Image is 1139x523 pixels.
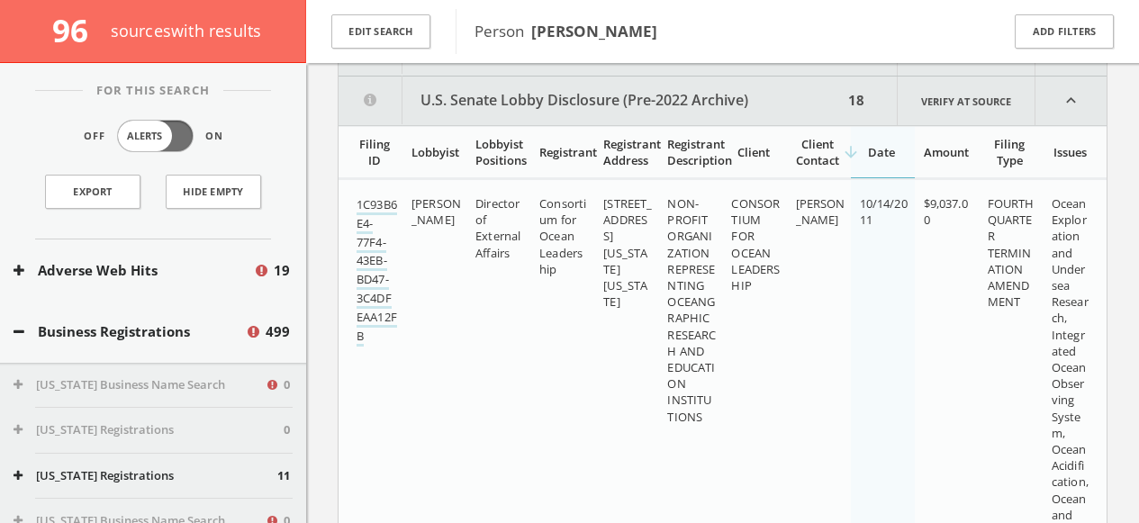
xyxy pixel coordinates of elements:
[860,195,908,228] span: 10/14/2011
[284,376,290,394] span: 0
[531,21,657,41] b: [PERSON_NAME]
[796,136,840,168] div: Client Contact
[475,195,520,261] span: Director of External Affairs
[83,82,223,100] span: For This Search
[842,143,860,161] i: arrow_downward
[603,195,652,310] span: [STREET_ADDRESS][US_STATE][US_STATE]
[14,376,265,394] button: [US_STATE] Business Name Search
[475,21,657,41] span: Person
[1035,77,1107,125] i: expand_less
[14,260,253,281] button: Adverse Web Hits
[731,195,780,293] span: CONSORTIUM FOR OCEAN LEADERSHIP
[284,421,290,439] span: 0
[14,467,277,485] button: [US_STATE] Registrations
[667,136,711,168] div: Registrant Description
[274,260,290,281] span: 19
[339,77,843,125] button: U.S. Senate Lobby Disclosure (Pre-2022 Archive)
[411,195,461,228] span: [PERSON_NAME]
[14,421,284,439] button: [US_STATE] Registrations
[731,144,775,160] div: Client
[357,136,392,168] div: Filing ID
[924,144,968,160] div: Amount
[411,144,456,160] div: Lobbyist
[52,9,104,51] span: 96
[111,20,262,41] span: source s with results
[205,129,223,144] span: On
[1015,14,1114,50] button: Add Filters
[1052,144,1089,160] div: Issues
[357,196,397,347] a: 1C93B6E4-77F4-43EB-BD47-3C4DFEAA12FB
[897,77,1035,125] a: Verify at source
[860,144,904,160] div: Date
[475,136,520,168] div: Lobbyist Positions
[603,136,647,168] div: Registrant Address
[84,129,105,144] span: Off
[796,195,845,228] span: [PERSON_NAME]
[539,144,583,160] div: Registrant
[843,77,870,125] div: 18
[924,195,968,228] span: $9,037.00
[277,467,290,485] span: 11
[988,136,1032,168] div: Filing Type
[266,321,290,342] span: 499
[539,195,586,277] span: Consortium for Ocean Leadership
[988,195,1035,310] span: FOURTH QUARTER TERMINATION AMENDMENT
[166,175,261,209] button: Hide Empty
[331,14,430,50] button: Edit Search
[667,195,716,425] span: NON-PROFIT ORGANIZATION REPRESENTING OCEANGRAPHIC RESEARCH AND EDUCATION INSTITUTIONS
[14,321,245,342] button: Business Registrations
[45,175,140,209] a: Export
